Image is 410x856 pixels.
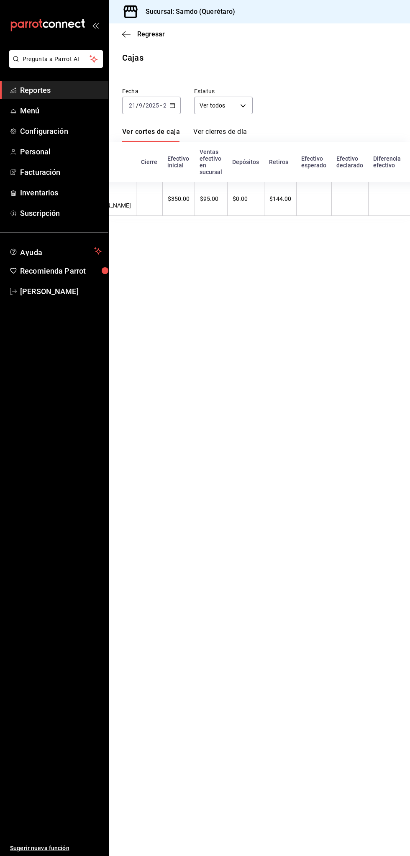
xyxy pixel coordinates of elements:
span: Personal [20,146,102,157]
div: - [141,195,157,202]
div: $95.00 [200,195,222,202]
span: / [143,102,145,109]
h3: Sucursal: Samdo (Querétaro) [139,7,236,17]
span: Regresar [137,30,165,38]
span: / [136,102,138,109]
span: Menú [20,105,102,116]
div: Ventas efectivo en sucursal [200,149,222,175]
div: navigation tabs [122,128,247,142]
a: Ver cortes de caja [122,128,180,142]
div: Cajas [122,51,143,64]
span: Facturación [20,167,102,178]
div: - [302,195,326,202]
span: Sugerir nueva función [10,844,102,853]
div: Cierre [141,159,157,165]
div: $144.00 [269,195,291,202]
a: Ver cierres de día [193,128,247,142]
span: Recomienda Parrot [20,265,102,277]
button: Regresar [122,30,165,38]
input: -- [128,102,136,109]
span: Reportes [20,85,102,96]
div: $0.00 [233,195,259,202]
div: Efectivo declarado [336,155,363,169]
span: Pregunta a Parrot AI [23,55,90,64]
span: Ayuda [20,246,91,256]
div: - [374,195,401,202]
div: Retiros [269,159,291,165]
div: - [337,195,363,202]
button: Pregunta a Parrot AI [9,50,103,68]
input: -- [138,102,143,109]
div: Ver todos [194,97,253,114]
span: [PERSON_NAME] [20,286,102,297]
button: open_drawer_menu [92,22,99,28]
span: Configuración [20,126,102,137]
label: Fecha [122,88,181,94]
span: Suscripción [20,208,102,219]
span: Inventarios [20,187,102,198]
div: Efectivo esperado [301,155,326,169]
a: Pregunta a Parrot AI [6,61,103,69]
div: $350.00 [168,195,190,202]
span: - [160,102,162,109]
input: -- [163,102,170,109]
div: Diferencia efectivo [373,155,401,169]
div: Efectivo inicial [167,155,190,169]
input: ---- [145,102,159,109]
label: Estatus [194,88,253,94]
div: Depósitos [232,159,259,165]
